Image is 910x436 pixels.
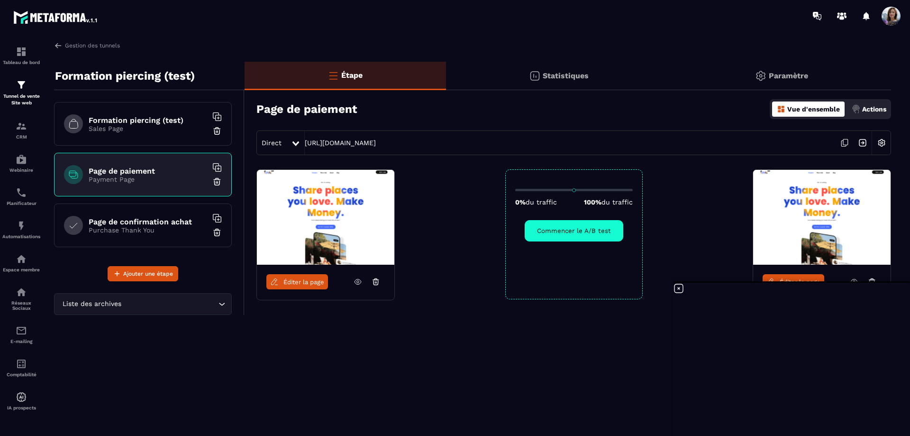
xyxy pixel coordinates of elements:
a: [URL][DOMAIN_NAME] [305,139,376,147]
p: Étape [341,71,363,80]
a: formationformationTunnel de vente Site web [2,72,40,113]
img: email [16,325,27,336]
p: IA prospects [2,405,40,410]
img: trash [212,126,222,136]
p: E-mailing [2,339,40,344]
img: arrow-next.bcc2205e.svg [854,134,872,152]
span: Liste des archives [60,299,123,309]
input: Search for option [123,299,216,309]
span: Éditer la page [283,278,324,286]
span: Direct [262,139,282,147]
button: Commencer le A/B test [525,220,623,241]
img: formation [16,46,27,57]
p: Planificateur [2,201,40,206]
p: Webinaire [2,167,40,173]
img: logo [13,9,99,26]
p: Réseaux Sociaux [2,300,40,311]
p: Automatisations [2,234,40,239]
a: automationsautomationsEspace membre [2,246,40,279]
a: Éditer la page [763,274,824,289]
img: social-network [16,287,27,298]
img: formation [16,121,27,132]
a: automationsautomationsAutomatisations [2,213,40,246]
img: automations [16,220,27,232]
img: automations [16,154,27,165]
a: automationsautomationsWebinaire [2,147,40,180]
h6: Page de paiement [89,167,207,176]
img: trash [212,228,222,237]
span: du traffic [526,198,557,206]
p: Payment Page [89,176,207,183]
img: arrow [54,41,63,50]
h3: Page de paiement [256,102,357,116]
p: Sales Page [89,125,207,132]
img: stats.20deebd0.svg [529,70,540,82]
img: image [753,170,891,265]
p: Actions [862,105,886,113]
div: Search for option [54,293,232,315]
button: Ajouter une étape [108,266,178,281]
p: Tunnel de vente Site web [2,93,40,106]
h6: Formation piercing (test) [89,116,207,125]
span: Ajouter une étape [123,269,173,278]
p: Tableau de bord [2,60,40,65]
img: setting-w.858f3a88.svg [873,134,891,152]
span: Éditer la page [780,278,820,286]
p: Vue d'ensemble [787,105,840,113]
img: setting-gr.5f69749f.svg [755,70,766,82]
img: automations [16,391,27,403]
p: Espace membre [2,267,40,272]
img: scheduler [16,187,27,198]
p: Comptabilité [2,372,40,377]
span: du traffic [601,198,633,206]
img: actions.d6e523a2.png [852,105,860,113]
a: emailemailE-mailing [2,318,40,351]
p: Statistiques [543,71,589,80]
p: 100% [584,198,633,206]
a: Gestion des tunnels [54,41,120,50]
img: trash [212,177,222,186]
img: image [257,170,394,265]
img: formation [16,79,27,91]
a: formationformationTableau de bord [2,39,40,72]
a: accountantaccountantComptabilité [2,351,40,384]
p: CRM [2,134,40,139]
a: social-networksocial-networkRéseaux Sociaux [2,279,40,318]
img: dashboard-orange.40269519.svg [777,105,785,113]
p: Formation piercing (test) [55,66,195,85]
img: bars-o.4a397970.svg [328,70,339,81]
a: schedulerschedulerPlanificateur [2,180,40,213]
h6: Page de confirmation achat [89,217,207,226]
img: automations [16,253,27,265]
a: formationformationCRM [2,113,40,147]
p: Purchase Thank You [89,226,207,234]
p: 0% [515,198,557,206]
p: Paramètre [769,71,808,80]
img: accountant [16,358,27,370]
a: Éditer la page [266,274,328,289]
